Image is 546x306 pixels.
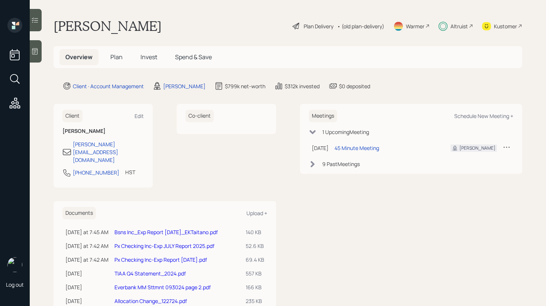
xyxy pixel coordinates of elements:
div: 52.6 KB [246,242,264,250]
h6: Client [62,110,83,122]
div: $312k invested [285,82,320,90]
a: Allocation Change_122724.pdf [114,297,187,305]
a: TIAA Q4 Statement_2024.pdf [114,270,186,277]
span: Overview [65,53,93,61]
div: [DATE] at 7:42 AM [65,256,109,264]
h1: [PERSON_NAME] [54,18,162,34]
div: Edit [135,112,144,119]
span: Plan [110,53,123,61]
div: • (old plan-delivery) [337,22,384,30]
div: 140 KB [246,228,264,236]
div: 45 Minute Meeting [335,144,379,152]
div: Upload + [246,210,267,217]
a: Everbank MM Sttmnt 093024 page 2.pdf [114,284,211,291]
div: [PHONE_NUMBER] [73,169,119,176]
div: Plan Delivery [304,22,333,30]
div: [PERSON_NAME] [163,82,206,90]
div: HST [125,168,135,176]
div: 557 KB [246,270,264,277]
div: 9 Past Meeting s [322,160,360,168]
div: 1 Upcoming Meeting [322,128,369,136]
div: [DATE] [65,297,109,305]
div: Log out [6,281,24,288]
div: 166 KB [246,283,264,291]
h6: [PERSON_NAME] [62,128,144,134]
div: [DATE] [312,144,329,152]
div: Warmer [406,22,424,30]
div: Altruist [450,22,468,30]
a: Px Checking Inc-Exp JULY Report 2025.pdf [114,242,214,249]
div: [PERSON_NAME][EMAIL_ADDRESS][DOMAIN_NAME] [73,140,144,164]
a: Px Checking Inc-Exp Report [DATE].pdf [114,256,207,263]
div: Kustomer [494,22,517,30]
div: $0 deposited [339,82,370,90]
h6: Co-client [185,110,214,122]
div: Client · Account Management [73,82,144,90]
div: [DATE] at 7:45 AM [65,228,109,236]
img: retirable_logo.png [7,257,22,272]
div: Schedule New Meeting + [454,112,513,119]
div: [DATE] [65,283,109,291]
span: Spend & Save [175,53,212,61]
div: 235 KB [246,297,264,305]
div: [DATE] at 7:42 AM [65,242,109,250]
span: Invest [140,53,157,61]
a: Bsns Inc_Exp Report [DATE]_EKTaitano.pdf [114,229,218,236]
div: [DATE] [65,270,109,277]
div: $799k net-worth [225,82,265,90]
h6: Meetings [309,110,337,122]
div: 69.4 KB [246,256,264,264]
div: [PERSON_NAME] [459,145,495,152]
h6: Documents [62,207,96,219]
